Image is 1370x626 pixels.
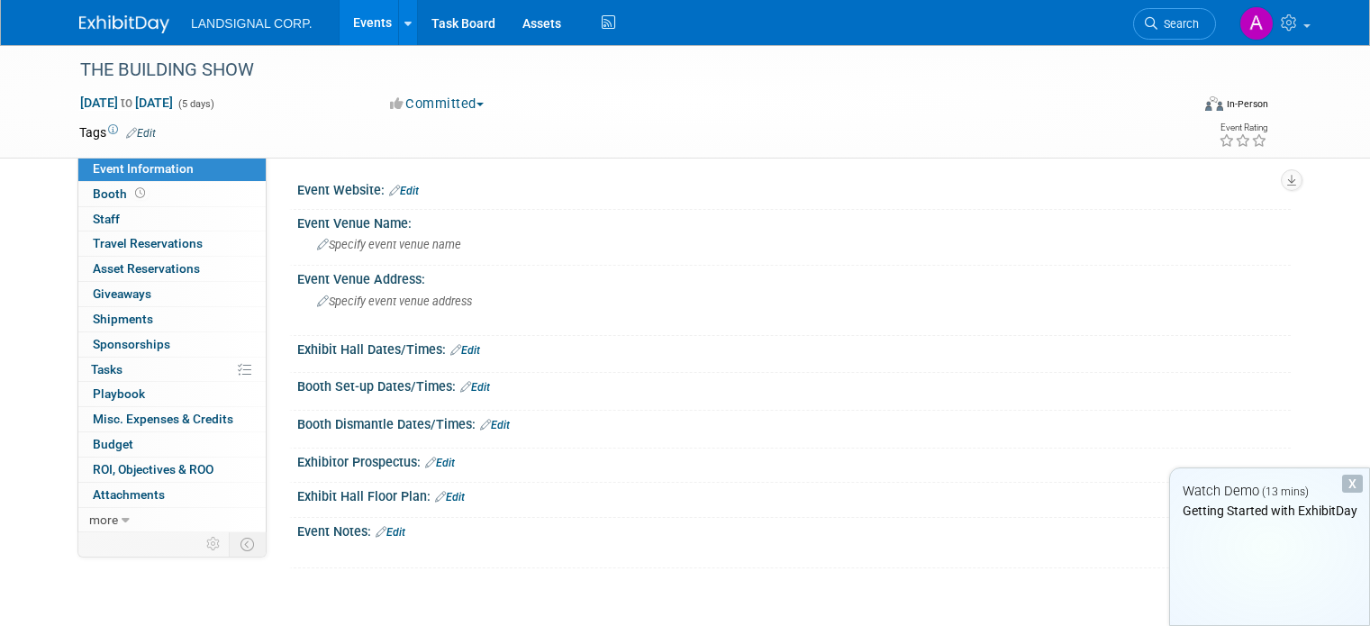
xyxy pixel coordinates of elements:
[78,382,266,406] a: Playbook
[78,307,266,331] a: Shipments
[198,532,230,556] td: Personalize Event Tab Strip
[93,337,170,351] span: Sponsorships
[132,186,149,200] span: Booth not reserved yet
[78,332,266,357] a: Sponsorships
[297,336,1291,359] div: Exhibit Hall Dates/Times:
[1157,17,1199,31] span: Search
[93,487,165,502] span: Attachments
[450,344,480,357] a: Edit
[297,518,1291,541] div: Event Notes:
[93,386,145,401] span: Playbook
[317,238,461,251] span: Specify event venue name
[78,407,266,431] a: Misc. Expenses & Credits
[1219,123,1267,132] div: Event Rating
[74,54,1167,86] div: THE BUILDING SHOW
[93,462,213,476] span: ROI, Objectives & ROO
[389,185,419,197] a: Edit
[1170,482,1369,501] div: Watch Demo
[297,373,1291,396] div: Booth Set-up Dates/Times:
[93,161,194,176] span: Event Information
[384,95,491,113] button: Committed
[297,449,1291,472] div: Exhibitor Prospectus:
[78,257,266,281] a: Asset Reservations
[78,182,266,206] a: Booth
[435,491,465,504] a: Edit
[91,362,122,377] span: Tasks
[78,458,266,482] a: ROI, Objectives & ROO
[118,95,135,110] span: to
[78,358,266,382] a: Tasks
[425,457,455,469] a: Edit
[297,177,1291,200] div: Event Website:
[1133,8,1216,40] a: Search
[230,532,267,556] td: Toggle Event Tabs
[460,381,490,394] a: Edit
[79,95,174,111] span: [DATE] [DATE]
[93,212,120,226] span: Staff
[1093,94,1268,121] div: Event Format
[297,411,1291,434] div: Booth Dismantle Dates/Times:
[1262,485,1309,498] span: (13 mins)
[297,210,1291,232] div: Event Venue Name:
[93,186,149,201] span: Booth
[126,127,156,140] a: Edit
[1239,6,1274,41] img: Amir Khazaneh
[78,207,266,231] a: Staff
[317,295,472,308] span: Specify event venue address
[78,508,266,532] a: more
[480,419,510,431] a: Edit
[93,236,203,250] span: Travel Reservations
[1170,502,1369,520] div: Getting Started with ExhibitDay
[78,483,266,507] a: Attachments
[79,15,169,33] img: ExhibitDay
[191,16,313,31] span: LANDSIGNAL CORP.
[177,98,214,110] span: (5 days)
[93,286,151,301] span: Giveaways
[79,123,156,141] td: Tags
[1205,96,1223,111] img: Format-Inperson.png
[89,513,118,527] span: more
[1342,475,1363,493] div: Dismiss
[78,231,266,256] a: Travel Reservations
[78,157,266,181] a: Event Information
[93,412,233,426] span: Misc. Expenses & Credits
[78,432,266,457] a: Budget
[376,526,405,539] a: Edit
[1226,97,1268,111] div: In-Person
[93,437,133,451] span: Budget
[78,282,266,306] a: Giveaways
[297,483,1291,506] div: Exhibit Hall Floor Plan:
[297,266,1291,288] div: Event Venue Address:
[93,312,153,326] span: Shipments
[93,261,200,276] span: Asset Reservations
